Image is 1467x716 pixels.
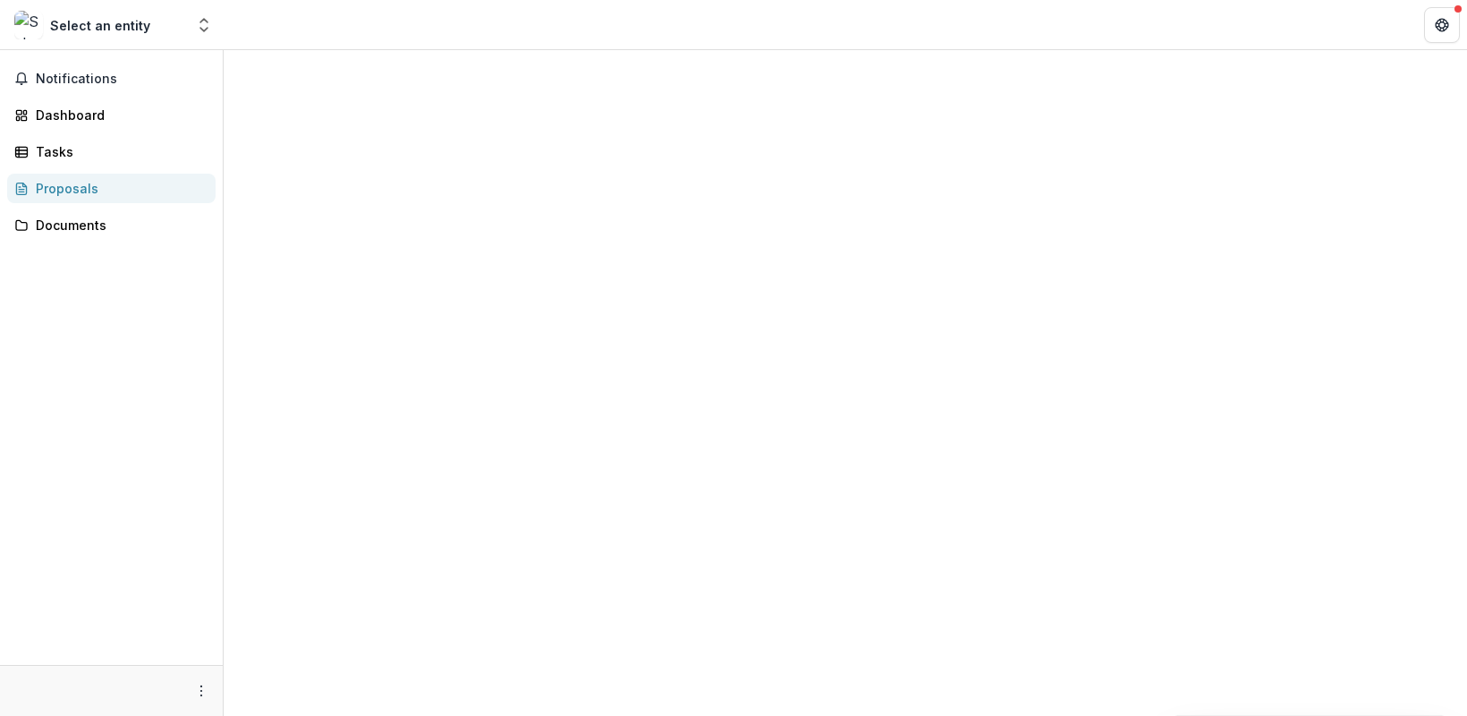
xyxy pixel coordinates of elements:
img: Select an entity [14,11,43,39]
div: Proposals [36,179,201,198]
div: Documents [36,216,201,234]
button: Open entity switcher [191,7,216,43]
span: Notifications [36,72,208,87]
button: More [191,680,212,702]
div: Select an entity [50,16,150,35]
a: Proposals [7,174,216,203]
a: Dashboard [7,100,216,130]
div: Dashboard [36,106,201,124]
div: Tasks [36,142,201,161]
button: Get Help [1424,7,1460,43]
a: Documents [7,210,216,240]
button: Notifications [7,64,216,93]
a: Tasks [7,137,216,166]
